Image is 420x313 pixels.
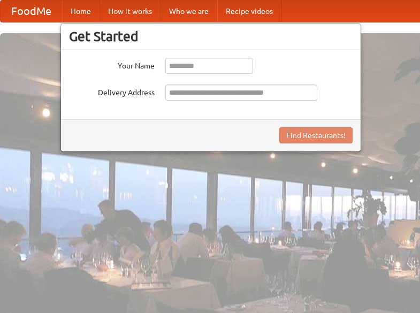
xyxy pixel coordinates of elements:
[69,28,353,44] h3: Get Started
[62,1,100,22] a: Home
[69,58,155,71] label: Your Name
[69,85,155,98] label: Delivery Address
[161,1,217,22] a: Who we are
[1,1,62,22] a: FoodMe
[279,127,353,143] button: Find Restaurants!
[100,1,161,22] a: How it works
[217,1,281,22] a: Recipe videos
